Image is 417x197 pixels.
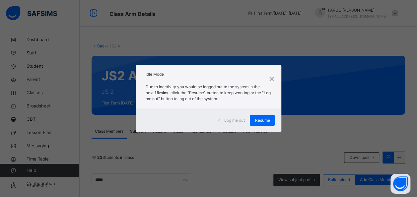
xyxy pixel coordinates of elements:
div: × [268,71,275,85]
span: Log me out [224,117,244,123]
button: Open asap [390,174,410,194]
h2: Idle Mode [146,71,272,77]
span: Resume [255,117,270,123]
strong: 15mins [155,90,169,95]
p: Due to inactivity you would be logged out to the system in the next , click the "Resume" button t... [146,84,272,102]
